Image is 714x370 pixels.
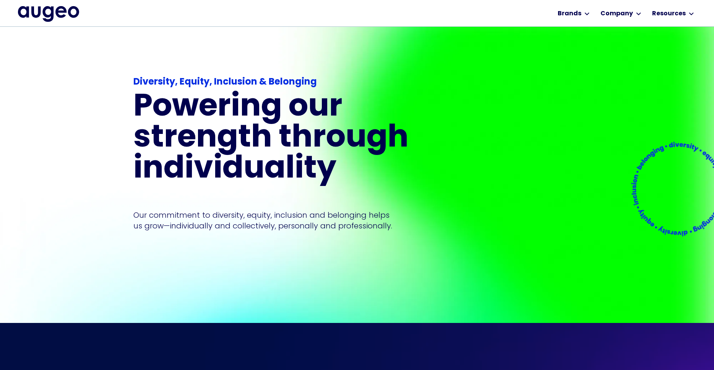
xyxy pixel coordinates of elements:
[558,9,581,18] div: Brands
[18,6,79,21] a: home
[18,6,79,21] img: Augeo's full logo in midnight blue.
[133,92,464,185] h1: Powering our strength through individuality
[600,9,633,18] div: Company
[133,78,317,87] strong: Diversity, Equity, Inclusion & Belonging
[133,210,396,231] p: Our commitment to diversity, equity, inclusion and belonging helps us grow—individually and colle...
[652,9,686,18] div: Resources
